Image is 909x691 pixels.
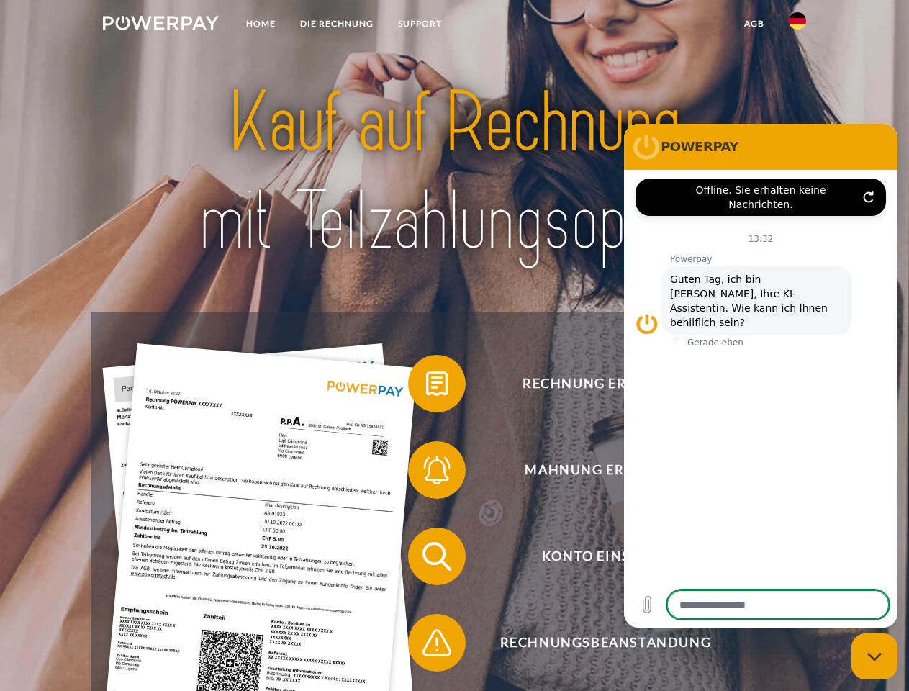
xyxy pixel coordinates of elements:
[429,528,782,585] span: Konto einsehen
[419,452,455,488] img: qb_bell.svg
[408,528,782,585] button: Konto einsehen
[732,11,777,37] a: agb
[288,11,386,37] a: DIE RECHNUNG
[103,16,219,30] img: logo-powerpay-white.svg
[137,69,772,276] img: title-powerpay_de.svg
[419,366,455,402] img: qb_bill.svg
[419,625,455,661] img: qb_warning.svg
[419,538,455,574] img: qb_search.svg
[789,12,806,30] img: de
[408,441,782,499] button: Mahnung erhalten?
[429,614,782,672] span: Rechnungsbeanstandung
[429,355,782,412] span: Rechnung erhalten?
[624,124,897,628] iframe: Messaging-Fenster
[851,633,897,679] iframe: Schaltfläche zum Öffnen des Messaging-Fensters; Konversation läuft
[408,355,782,412] button: Rechnung erhalten?
[234,11,288,37] a: Home
[386,11,454,37] a: SUPPORT
[408,614,782,672] button: Rechnungsbeanstandung
[429,441,782,499] span: Mahnung erhalten?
